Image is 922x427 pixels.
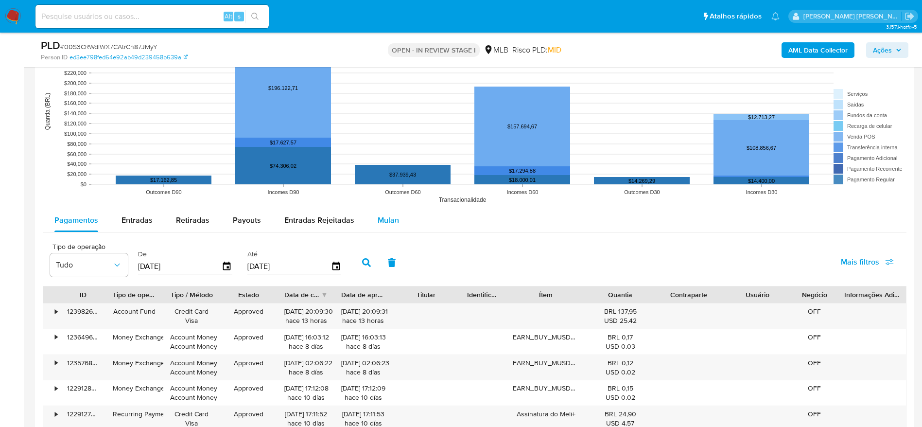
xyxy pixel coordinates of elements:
span: 3.157.1-hotfix-5 [886,23,917,31]
span: Atalhos rápidos [710,11,762,21]
p: lucas.santiago@mercadolivre.com [803,12,902,21]
a: Sair [905,11,915,21]
p: OPEN - IN REVIEW STAGE I [388,43,480,57]
b: AML Data Collector [788,42,848,58]
button: AML Data Collector [782,42,854,58]
b: Person ID [41,53,68,62]
a: ed3ee798fed64e92ab49d239458b639a [70,53,188,62]
span: MID [548,44,561,55]
b: PLD [41,37,60,53]
button: search-icon [245,10,265,23]
span: Risco PLD: [512,45,561,55]
button: Ações [866,42,908,58]
span: Alt [225,12,232,21]
span: s [238,12,241,21]
span: # 00S3CRWdlWX7CAtrCh87JMyY [60,42,157,52]
span: Ações [873,42,892,58]
input: Pesquise usuários ou casos... [35,10,269,23]
div: MLB [484,45,508,55]
a: Notificações [771,12,780,20]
